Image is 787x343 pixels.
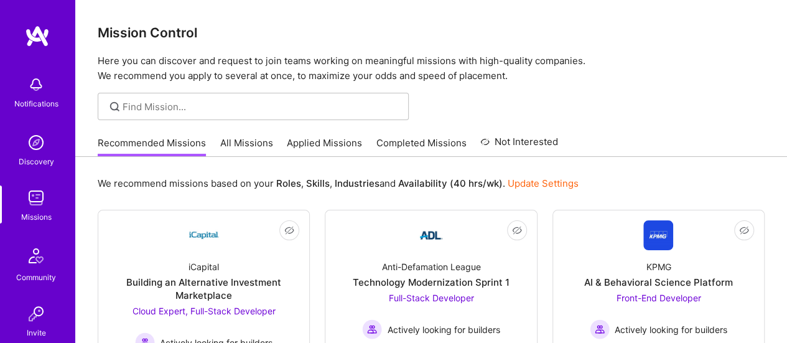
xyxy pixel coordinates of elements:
div: Invite [27,326,46,339]
div: Notifications [14,97,58,110]
img: teamwork [24,186,49,210]
a: Completed Missions [376,136,467,157]
i: icon EyeClosed [284,225,294,235]
a: Update Settings [508,177,579,189]
input: Find Mission... [123,100,399,113]
p: Here you can discover and request to join teams working on meaningful missions with high-quality ... [98,54,765,83]
img: Community [21,241,51,271]
b: Skills [306,177,330,189]
div: Technology Modernization Sprint 1 [353,276,510,289]
a: Company LogoAnti-Defamation LeagueTechnology Modernization Sprint 1Full-Stack Developer Actively ... [335,220,526,340]
div: Missions [21,210,52,223]
span: Front-End Developer [616,293,701,303]
img: Company Logo [416,220,446,250]
div: Building an Alternative Investment Marketplace [108,276,299,302]
i: icon EyeClosed [512,225,522,235]
b: Roles [276,177,301,189]
i: icon EyeClosed [739,225,749,235]
a: Not Interested [480,134,558,157]
div: Anti-Defamation League [381,260,480,273]
span: Actively looking for builders [387,323,500,336]
img: Invite [24,301,49,326]
img: Actively looking for builders [590,319,610,339]
p: We recommend missions based on your , , and . [98,177,579,190]
div: Discovery [19,155,54,168]
div: KPMG [646,260,671,273]
a: All Missions [220,136,273,157]
div: AI & Behavioral Science Platform [584,276,733,289]
h3: Mission Control [98,25,765,40]
img: bell [24,72,49,97]
span: Actively looking for builders [615,323,727,336]
img: Company Logo [189,220,219,250]
img: Actively looking for builders [362,319,382,339]
i: icon SearchGrey [108,100,122,114]
div: Community [16,271,56,284]
span: Cloud Expert, Full-Stack Developer [133,306,276,316]
a: Recommended Missions [98,136,206,157]
img: discovery [24,130,49,155]
div: iCapital [189,260,219,273]
b: Availability (40 hrs/wk) [398,177,503,189]
img: Company Logo [643,220,673,250]
span: Full-Stack Developer [388,293,473,303]
img: logo [25,25,50,47]
b: Industries [335,177,380,189]
a: Applied Missions [287,136,362,157]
